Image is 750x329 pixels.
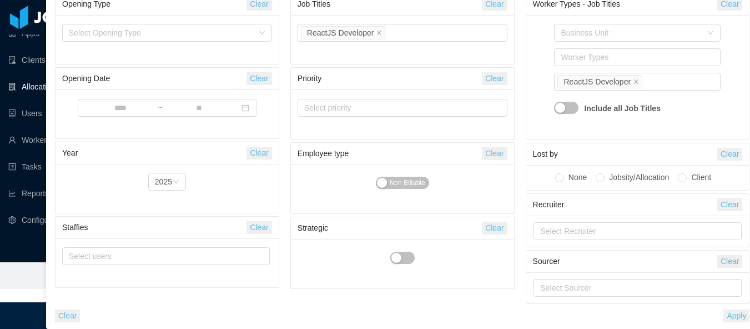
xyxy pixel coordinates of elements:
div: Employee type [298,143,482,164]
div: Year [62,143,246,163]
div: ReactJS Developer [563,76,631,88]
span: Configuration [22,216,68,225]
div: Sourcer [533,251,717,272]
div: Business Unit [561,27,702,38]
button: Clear [55,310,80,322]
i: icon: close [633,79,639,86]
span: Reports [22,189,49,198]
button: Clear [246,221,271,234]
div: Staffies [62,217,246,238]
button: Clear [482,72,507,85]
button: Clear [717,148,742,161]
i: icon: down [707,29,714,37]
div: Priority [298,68,482,89]
button: Clear [482,222,507,235]
i: icon: line-chart [8,190,16,197]
div: Worker Types [561,52,709,63]
a: icon: userWorkers [8,129,102,151]
div: Lost by [533,144,717,164]
a: icon: auditClients [8,49,102,71]
a: icon: profileTasks [8,156,102,178]
button: Clear [482,147,507,160]
button: Clear [246,72,271,85]
i: icon: setting [8,216,16,224]
div: Select Sourcer [540,282,729,293]
i: icon: solution [8,83,16,91]
div: Opening Date [62,68,246,89]
a: icon: robotUsers [8,102,102,124]
button: Apply [723,310,749,322]
div: Strategic [298,218,482,238]
span: Jobsity/Allocation [605,173,673,182]
span: Client [687,173,716,182]
button: Clear [717,198,742,211]
div: ReactJS Developer [307,27,374,39]
span: Allocation [22,82,56,91]
div: Select users [69,251,258,262]
strong: Include all Job Titles [584,97,660,119]
div: Select priority [304,102,491,113]
li: ReactJS Developer [557,75,642,88]
li: ReactJS Developer [301,26,386,39]
span: Non Billable [390,177,425,188]
button: Clear [717,255,742,268]
i: icon: calendar [241,104,249,112]
div: Recruiter [533,195,717,215]
button: Clear [246,147,271,159]
div: Select Recruiter [540,226,729,237]
i: icon: close [376,30,382,37]
div: Select Opening Type [69,27,253,38]
div: 2025 [155,173,172,190]
span: None [564,173,591,182]
i: icon: down [259,29,265,37]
